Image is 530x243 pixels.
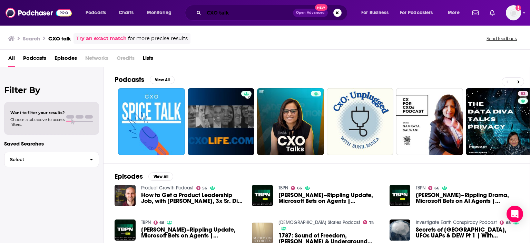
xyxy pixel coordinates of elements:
img: Podchaser - Follow, Share and Rate Podcasts [6,6,72,19]
a: Investigate Earth Conspiracy Podcast [416,219,497,225]
button: open menu [443,7,468,18]
span: Charts [119,8,134,18]
span: Open Advanced [296,11,325,15]
a: Try an exact match [76,35,127,43]
a: 74 [363,220,374,224]
a: Show notifications dropdown [470,7,481,19]
span: Credits [117,53,135,67]
a: 66 [154,221,165,225]
span: For Podcasters [400,8,433,18]
button: open menu [356,7,397,18]
a: 66 [428,186,439,190]
button: Send feedback [484,36,519,41]
div: Open Intercom Messenger [507,206,523,222]
h2: Filter By [4,85,99,95]
span: How to Get a Product Leadership Job, with [PERSON_NAME], 3x Sr. Dir of Product (Udacity, Noom, Pa... [141,192,244,204]
a: Product Growth Podcast [141,185,194,191]
h3: CXO talk [48,35,71,42]
a: Mormon Stories Podcast [278,219,360,225]
img: Deel–Rippling Update, Microsoft Bets on Agents | Shawn “swyx” Wang, Augustus Doricko, Brad Porter... [252,185,273,206]
span: More [448,8,460,18]
a: TBPN [278,185,288,191]
span: Networks [85,53,108,67]
a: EpisodesView All [115,172,173,181]
span: [PERSON_NAME]–Rippling Update, Microsoft Bets on Agents | [PERSON_NAME] “swyx” [PERSON_NAME], [PE... [141,227,244,239]
p: Saved Searches [4,140,99,147]
span: for more precise results [128,35,188,43]
a: Charts [114,7,138,18]
span: 74 [369,221,374,224]
a: All [8,53,15,67]
span: 56 [202,187,207,190]
a: Lists [143,53,153,67]
span: [PERSON_NAME]–Rippling Update, Microsoft Bets on Agents | [PERSON_NAME] “swyx” [PERSON_NAME], [PE... [278,192,381,204]
span: Secrets of [GEOGRAPHIC_DATA], UFOs UAPs & DEW Pt 1 | With [PERSON_NAME] & El [PERSON_NAME] [416,227,519,239]
button: View All [150,76,175,84]
h2: Episodes [115,172,143,181]
span: 53 [521,91,526,97]
span: 66 [159,221,164,224]
span: Choose a tab above to access filters. [10,117,65,127]
span: 68 [506,221,511,224]
img: User Profile [506,5,521,20]
a: TBPN [141,219,151,225]
a: TBPN [416,185,425,191]
button: Show profile menu [506,5,521,20]
a: Secrets of Antarctica, UFOs UAPs & DEW Pt 1 | With Ashton Forbes & El Dave [416,227,519,239]
button: Open AdvancedNew [293,9,328,17]
button: Select [4,152,99,167]
span: New [315,4,327,11]
a: 56 [196,186,207,190]
a: Deel–Rippling Update, Microsoft Bets on Agents | Shawn “swyx” Wang, Augustus Doricko, Brad Porter... [278,192,381,204]
button: open menu [81,7,115,18]
div: Search podcasts, credits, & more... [192,5,354,21]
a: PodcastsView All [115,75,175,84]
a: Deel–Rippling Drama, Microsoft Bets on AI Agents | Shawn “swyx” Wang, Augustus Doricko, Brad Port... [416,192,519,204]
img: Deel–Rippling Drama, Microsoft Bets on AI Agents | Shawn “swyx” Wang, Augustus Doricko, Brad Port... [390,185,411,206]
img: How to Get a Product Leadership Job, with Collin Lernell, 3x Sr. Dir of Product (Udacity, Noom, P... [115,185,136,206]
a: 68 [500,221,511,225]
svg: Add a profile image [516,5,521,11]
span: For Business [361,8,389,18]
img: Deel–Rippling Update, Microsoft Bets on Agents | Shawn “swyx” Wang, Augustus Doricko, Brad Porter... [115,219,136,241]
a: Episodes [55,53,77,67]
a: 53 [518,91,528,96]
span: Want to filter your results? [10,110,65,115]
button: View All [148,172,173,181]
h3: Search [23,35,40,42]
button: open menu [142,7,180,18]
span: Monitoring [147,8,171,18]
a: Show notifications dropdown [487,7,498,19]
span: Select [4,157,84,162]
a: How to Get a Product Leadership Job, with Collin Lernell, 3x Sr. Dir of Product (Udacity, Noom, P... [141,192,244,204]
span: Logged in as mindyn [506,5,521,20]
span: 66 [434,187,439,190]
input: Search podcasts, credits, & more... [204,7,293,18]
h2: Podcasts [115,75,144,84]
a: 66 [291,186,302,190]
a: Podcasts [23,53,46,67]
a: Deel–Rippling Update, Microsoft Bets on Agents | Shawn “swyx” Wang, Augustus Doricko, Brad Porter... [141,227,244,239]
button: open menu [395,7,443,18]
img: Secrets of Antarctica, UFOs UAPs & DEW Pt 1 | With Ashton Forbes & El Dave [390,219,411,241]
span: [PERSON_NAME]–Rippling Drama, Microsoft Bets on AI Agents | [PERSON_NAME] “swyx” [PERSON_NAME], [... [416,192,519,204]
span: 66 [297,187,302,190]
span: Podcasts [86,8,106,18]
